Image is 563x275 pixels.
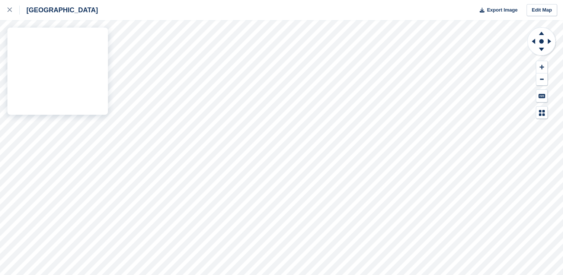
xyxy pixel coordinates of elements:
button: Zoom Out [536,73,547,86]
button: Zoom In [536,61,547,73]
div: [GEOGRAPHIC_DATA] [20,6,98,15]
button: Keyboard Shortcuts [536,90,547,102]
button: Export Image [475,4,518,16]
span: Export Image [487,6,517,14]
button: Map Legend [536,107,547,119]
a: Edit Map [527,4,557,16]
